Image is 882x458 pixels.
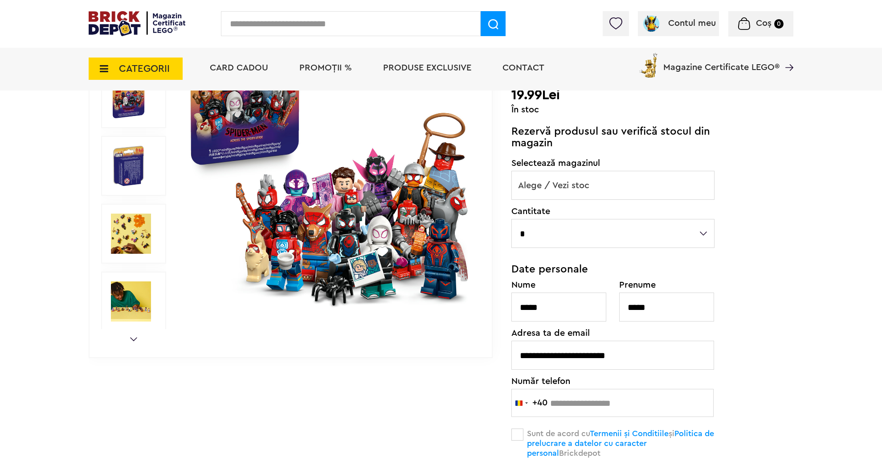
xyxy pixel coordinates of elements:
[774,19,784,29] small: 0
[511,105,793,114] div: În stoc
[590,429,669,437] a: Termenii și Conditiile
[780,51,793,60] a: Magazine Certificate LEGO®
[130,337,137,341] a: Next
[511,377,715,386] label: Număr telefon
[502,63,544,72] a: Contact
[511,329,715,338] label: Adresa ta de email
[512,171,714,200] span: Alege / Vezi stoc
[210,63,268,72] a: Card Cadou
[619,281,715,289] label: Prenume
[111,281,151,322] img: LEGO Minifigurine Omul Păianjen: Prin lumea păianjenului
[511,429,715,450] label: Sunt de acord cu și Brickdepot
[511,171,715,200] span: Alege / Vezi stoc
[512,389,547,417] button: Selected country
[186,22,473,309] img: Omul Păianjen: Prin lumea păianjenului
[111,214,151,254] img: Seturi Lego Omul Păianjen: Prin lumea păianjenului
[511,126,715,149] p: Rezervă produsul sau verifică stocul din magazin
[527,429,714,457] a: Politica de prelucrare a datelor cu caracter personal
[511,207,715,216] label: Cantitate
[532,398,547,407] div: +40
[299,63,352,72] a: PROMOȚII %
[111,146,146,186] img: Omul Păianjen: Prin lumea păianjenului LEGO 71050
[111,78,146,118] img: Omul Păianjen: Prin lumea păianjenului
[119,64,170,74] span: CATEGORII
[511,87,793,103] h2: 19.99Lei
[511,281,607,289] label: Nume
[383,63,471,72] a: Produse exclusive
[668,19,716,28] span: Contul meu
[511,159,715,168] label: Selectează magazinul
[756,19,772,28] span: Coș
[641,19,716,28] a: Contul meu
[663,51,780,72] span: Magazine Certificate LEGO®
[511,264,715,275] h3: Date personale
